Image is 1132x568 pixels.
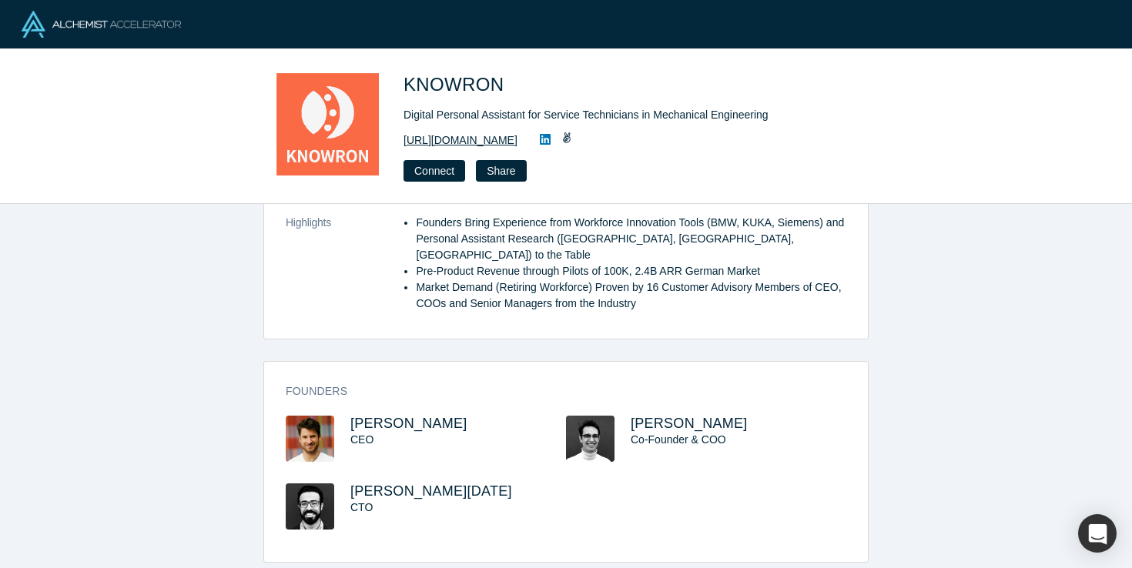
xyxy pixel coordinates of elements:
[404,132,517,149] a: [URL][DOMAIN_NAME]
[416,215,846,263] li: Founders Bring Experience from Workforce Innovation Tools (BMW, KUKA, Siemens) and Personal Assis...
[274,71,382,179] img: KNOWRON's Logo
[416,263,846,279] li: Pre-Product Revenue through Pilots of 100K, 2.4B ARR German Market
[404,74,510,95] span: KNOWRON
[631,416,748,431] a: [PERSON_NAME]
[404,107,835,123] div: Digital Personal Assistant for Service Technicians in Mechanical Engineering
[566,416,615,462] img: Arturo Buitrago Méndez's Profile Image
[22,11,181,38] img: Alchemist Logo
[286,483,334,530] img: Ali Kareem Raja's Profile Image
[416,279,846,312] li: Market Demand (Retiring Workforce) Proven by 16 Customer Advisory Members of CEO, COOs and Senior...
[350,433,373,446] span: CEO
[286,383,825,399] h3: Founders
[404,160,465,182] button: Connect
[350,483,512,499] a: [PERSON_NAME][DATE]
[350,501,373,513] span: CTO
[350,416,467,431] a: [PERSON_NAME]
[286,215,404,328] dt: Highlights
[631,433,726,446] span: Co-Founder & COO
[286,416,334,462] img: Fabian Pelzl's Profile Image
[476,160,526,182] button: Share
